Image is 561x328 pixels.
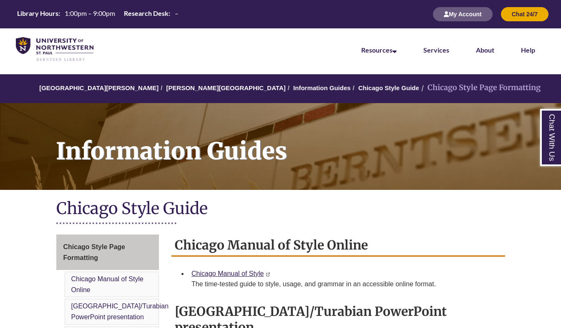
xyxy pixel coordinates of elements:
a: Chat 24/7 [501,10,548,18]
h1: Chicago Style Guide [56,198,505,220]
h1: Information Guides [47,103,561,179]
span: – [175,9,179,17]
span: Chicago Style Page Formatting [63,243,126,261]
table: Hours Today [14,9,182,19]
div: The time-tested guide to style, usage, and grammar in an accessible online format. [191,279,498,289]
a: Chicago Manual of Style [191,270,264,277]
a: [GEOGRAPHIC_DATA][PERSON_NAME] [39,84,158,91]
button: Chat 24/7 [501,7,548,21]
a: Hours Today [14,9,182,20]
a: Chicago Manual of Style Online [71,275,143,293]
a: My Account [433,10,493,18]
a: Services [423,46,449,54]
th: Library Hours: [14,9,61,18]
span: 1:00pm – 9:00pm [65,9,115,17]
a: Help [521,46,535,54]
th: Research Desk: [121,9,171,18]
a: About [476,46,494,54]
button: My Account [433,7,493,21]
h2: Chicago Manual of Style Online [171,235,505,257]
a: [PERSON_NAME][GEOGRAPHIC_DATA] [166,84,286,91]
li: Chicago Style Page Formatting [419,82,541,94]
a: Chicago Style Page Formatting [56,235,159,270]
a: Information Guides [293,84,351,91]
img: UNWSP Library Logo [16,37,93,62]
i: This link opens in a new window [266,272,270,276]
a: Resources [361,46,397,54]
a: Chicago Style Guide [358,84,419,91]
a: [GEOGRAPHIC_DATA]/Turabian PowerPoint presentation [71,303,169,320]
